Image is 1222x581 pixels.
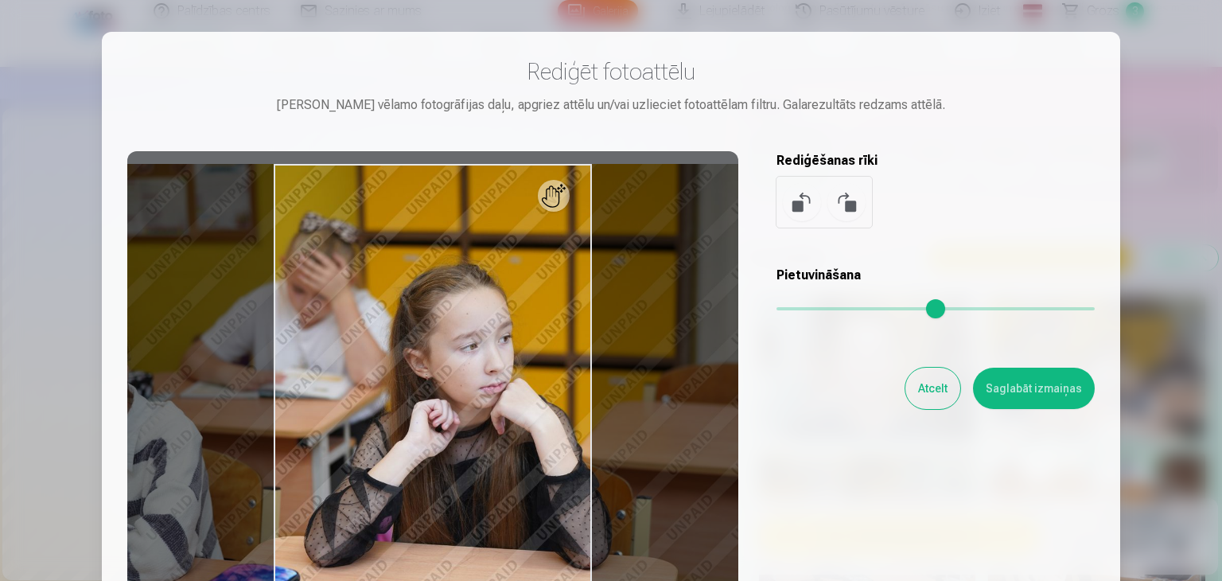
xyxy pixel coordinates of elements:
h3: Rediģēt fotoattēlu [127,57,1095,86]
div: [PERSON_NAME] vēlamo fotogrāfijas daļu, apgriez attēlu un/vai uzlieciet fotoattēlam filtru. Galar... [127,96,1095,115]
h5: Pietuvināšana [776,266,1095,285]
button: Saglabāt izmaiņas [973,368,1095,409]
h5: Rediģēšanas rīki [776,151,1095,170]
button: Atcelt [905,368,960,409]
